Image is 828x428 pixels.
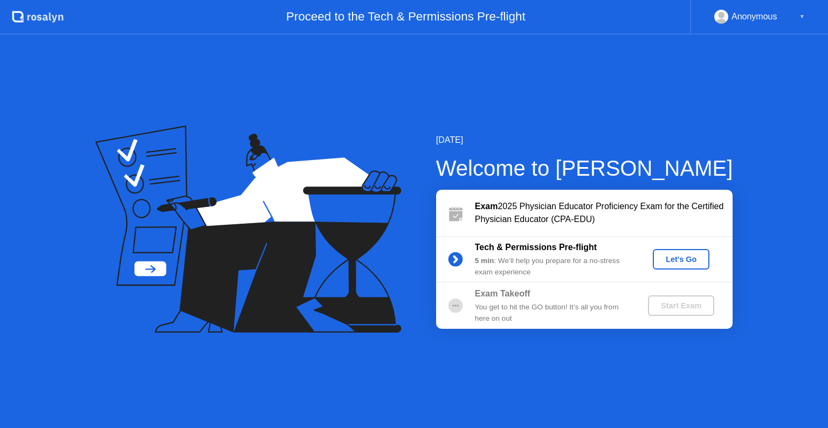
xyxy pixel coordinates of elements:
b: Exam Takeoff [475,289,530,298]
div: ▼ [799,10,805,24]
div: [DATE] [436,134,733,147]
div: Anonymous [732,10,777,24]
b: Tech & Permissions Pre-flight [475,243,597,252]
button: Let's Go [653,249,709,270]
div: You get to hit the GO button! It’s all you from here on out [475,302,630,324]
div: 2025 Physician Educator Proficiency Exam for the Certified Physician Educator (CPA-EDU) [475,200,733,226]
div: : We’ll help you prepare for a no-stress exam experience [475,256,630,278]
b: Exam [475,202,498,211]
button: Start Exam [648,295,714,316]
div: Let's Go [657,255,705,264]
div: Welcome to [PERSON_NAME] [436,152,733,184]
div: Start Exam [652,301,710,310]
b: 5 min [475,257,494,265]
